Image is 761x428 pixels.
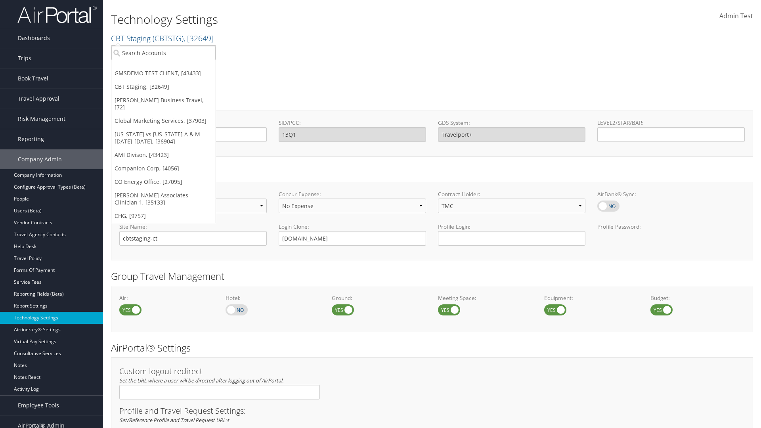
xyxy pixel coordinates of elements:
[111,166,753,179] h2: Online Booking Tool
[438,190,585,198] label: Contract Holder:
[719,4,753,29] a: Admin Test
[111,175,216,189] a: CO Energy Office, [27095]
[279,223,426,231] label: Login Clone:
[153,33,184,44] span: ( CBTSTG )
[119,294,214,302] label: Air:
[184,33,214,44] span: , [ 32649 ]
[119,223,267,231] label: Site Name:
[597,190,745,198] label: AirBank® Sync:
[119,367,320,375] h3: Custom logout redirect
[111,209,216,223] a: CHG, [9757]
[18,89,59,109] span: Travel Approval
[111,189,216,209] a: [PERSON_NAME] Associates - Clinician 1, [35133]
[18,129,44,149] span: Reporting
[111,114,216,128] a: Global Marketing Services, [37903]
[650,294,745,302] label: Budget:
[279,119,426,127] label: SID/PCC:
[111,94,747,108] h2: GDS
[119,407,745,415] h3: Profile and Travel Request Settings:
[111,341,753,355] h2: AirPortal® Settings
[438,294,532,302] label: Meeting Space:
[279,190,426,198] label: Concur Expense:
[544,294,639,302] label: Equipment:
[18,149,62,169] span: Company Admin
[111,128,216,148] a: [US_STATE] vs [US_STATE] A & M [DATE]-[DATE], [36904]
[111,11,539,28] h1: Technology Settings
[597,223,745,245] label: Profile Password:
[438,223,585,245] label: Profile Login:
[438,231,585,246] input: Profile Login:
[111,67,216,80] a: GMSDEMO TEST CLIENT, [43433]
[111,46,216,60] input: Search Accounts
[119,377,283,384] em: Set the URL where a user will be directed after logging out of AirPortal.
[111,33,214,44] a: CBT Staging
[18,69,48,88] span: Book Travel
[111,269,753,283] h2: Group Travel Management
[111,148,216,162] a: AMI Divison, [43423]
[332,294,426,302] label: Ground:
[18,396,59,415] span: Employee Tools
[18,109,65,129] span: Risk Management
[597,201,620,212] label: AirBank® Sync
[111,162,216,175] a: Companion Corp, [4056]
[597,119,745,127] label: LEVEL2/STAR/BAR:
[119,417,229,424] em: Set/Reference Profile and Travel Request URL's
[226,294,320,302] label: Hotel:
[18,48,31,68] span: Trips
[438,119,585,127] label: GDS System:
[719,11,753,20] span: Admin Test
[111,80,216,94] a: CBT Staging, [32649]
[18,28,50,48] span: Dashboards
[17,5,97,24] img: airportal-logo.png
[111,94,216,114] a: [PERSON_NAME] Business Travel, [72]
